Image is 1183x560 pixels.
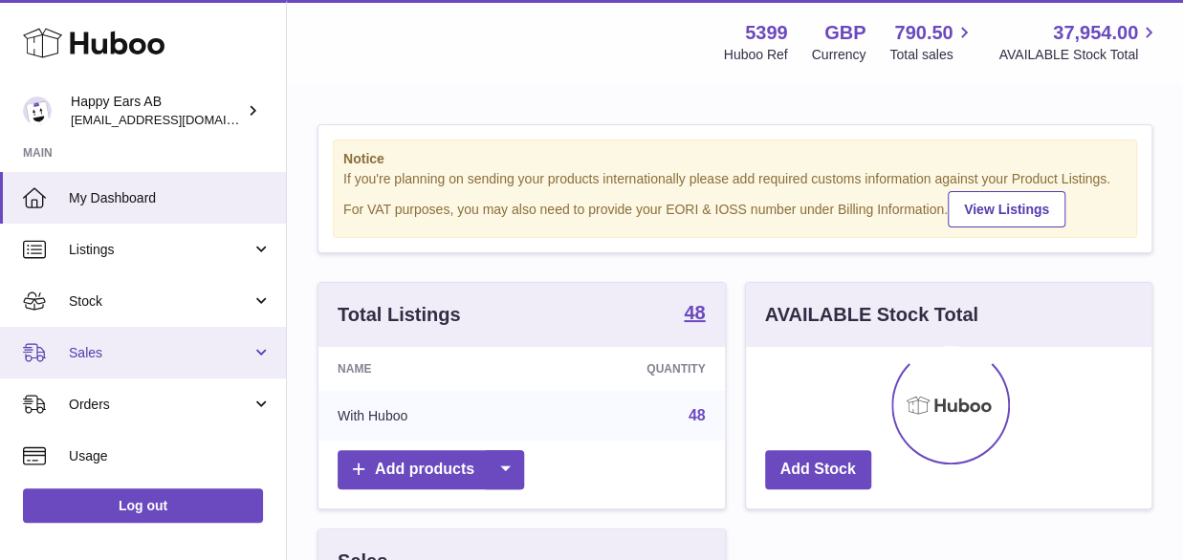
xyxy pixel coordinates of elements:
[69,344,252,362] span: Sales
[724,46,788,64] div: Huboo Ref
[889,46,975,64] span: Total sales
[1053,20,1138,46] span: 37,954.00
[71,93,243,129] div: Happy Ears AB
[69,241,252,259] span: Listings
[824,20,865,46] strong: GBP
[318,391,533,441] td: With Huboo
[948,191,1065,227] a: View Listings
[71,112,281,127] span: [EMAIL_ADDRESS][DOMAIN_NAME]
[894,20,953,46] span: 790.50
[69,189,272,207] span: My Dashboard
[338,302,461,328] h3: Total Listings
[765,450,871,489] a: Add Stock
[689,407,706,423] a: 48
[533,347,725,391] th: Quantity
[23,488,263,523] a: Log out
[765,302,978,328] h3: AVAILABLE Stock Total
[998,46,1160,64] span: AVAILABLE Stock Total
[998,20,1160,64] a: 37,954.00 AVAILABLE Stock Total
[69,396,252,414] span: Orders
[812,46,866,64] div: Currency
[343,170,1127,227] div: If you're planning on sending your products internationally please add required customs informati...
[684,303,705,326] a: 48
[684,303,705,322] strong: 48
[343,150,1127,168] strong: Notice
[69,447,272,465] span: Usage
[889,20,975,64] a: 790.50 Total sales
[338,450,524,489] a: Add products
[23,97,52,125] img: 3pl@happyearsearplugs.com
[318,347,533,391] th: Name
[69,292,252,311] span: Stock
[745,20,788,46] strong: 5399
